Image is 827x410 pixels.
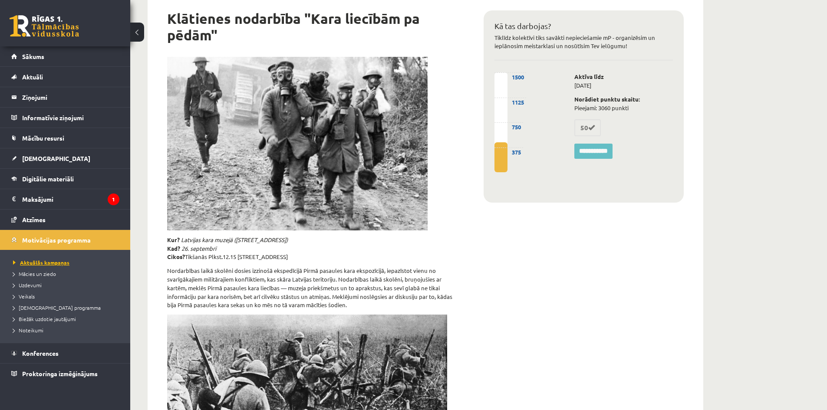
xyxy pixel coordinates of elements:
[22,349,59,357] span: Konferences
[11,148,119,168] a: [DEMOGRAPHIC_DATA]
[22,52,44,60] span: Sākums
[13,293,35,300] span: Veikals
[574,95,673,112] p: Pieejami: 3060 punkti
[494,98,526,107] div: 1125
[181,245,216,252] em: 26. septembrī
[11,364,119,384] a: Proktoringa izmēģinājums
[13,315,76,322] span: Biežāk uzdotie jautājumi
[13,270,56,277] span: Mācies un ziedo
[22,73,43,81] span: Aktuāli
[22,154,90,162] span: [DEMOGRAPHIC_DATA]
[167,57,428,230] img: mlarge_41ca464a.jpg
[22,175,74,183] span: Digitālie materiāli
[181,236,288,243] em: Latvijas kara muzejā ([STREET_ADDRESS])
[494,21,673,31] h2: Kā tas darbojas?
[22,236,91,244] span: Motivācijas programma
[574,73,604,80] strong: Aktīva līdz
[494,122,523,131] div: 750
[13,282,42,289] span: Uzdevumi
[11,343,119,363] a: Konferences
[13,315,122,323] a: Biežāk uzdotie jautājumi
[494,148,523,157] div: 375
[13,292,122,300] a: Veikals
[22,108,119,128] legend: Informatīvie ziņojumi
[22,370,98,377] span: Proktoringa izmēģinājums
[11,128,119,148] a: Mācību resursi
[13,259,122,266] a: Aktuālās kampaņas
[494,72,526,82] div: 1500
[167,245,180,252] strong: Kad?
[11,189,119,209] a: Maksājumi1
[22,216,46,223] span: Atzīmes
[221,253,223,260] strong: .
[13,327,43,334] span: Noteikumi
[22,87,119,107] legend: Ziņojumi
[13,304,101,311] span: [DEMOGRAPHIC_DATA] programma
[13,270,122,278] a: Mācies un ziedo
[22,189,119,209] legend: Maksājumi
[11,230,119,250] a: Motivācijas programma
[13,281,122,289] a: Uzdevumi
[11,46,119,66] a: Sākums
[13,304,122,312] a: [DEMOGRAPHIC_DATA] programma
[11,108,119,128] a: Informatīvie ziņojumi
[167,236,458,261] p: Tikšanās Plkst 12.15 [STREET_ADDRESS]
[167,10,458,44] h1: Klātienes nodarbība "Kara liecībām pa pēdām"
[574,95,640,103] strong: Norādiet punktu skaitu:
[167,253,185,260] strong: Cikos?
[167,236,180,243] strong: Kur?
[13,259,69,266] span: Aktuālās kampaņas
[13,326,122,334] a: Noteikumi
[11,210,119,230] a: Atzīmes
[11,87,119,107] a: Ziņojumi
[22,134,64,142] span: Mācību resursi
[574,119,601,136] label: 50
[574,72,673,90] p: [DATE]
[167,266,458,309] p: Nordarbības laikā skolēni dosies izzinošā ekspedīcijā Pirmā pasaules kara ekspozīcijā, iepazīstot...
[11,67,119,87] a: Aktuāli
[494,33,673,51] p: Tiklīdz kolektīvi tiks savākti nepieciešamie mP - organizēsim un ieplānosim meistarklasi un nosūt...
[108,194,119,205] i: 1
[10,15,79,37] a: Rīgas 1. Tālmācības vidusskola
[11,169,119,189] a: Digitālie materiāli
